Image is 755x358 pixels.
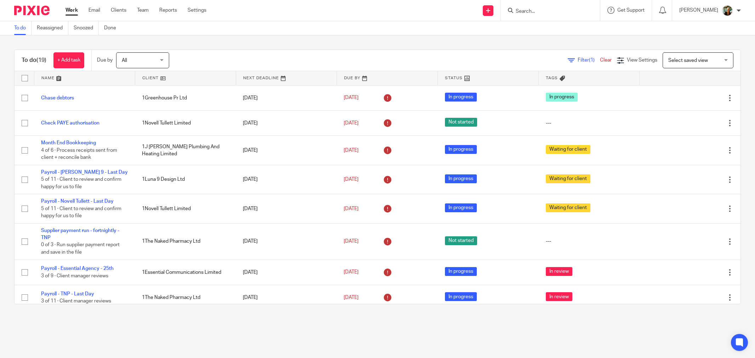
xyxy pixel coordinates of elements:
span: (19) [36,57,46,63]
span: In review [546,267,572,276]
span: In progress [445,292,477,301]
div: --- [546,238,633,245]
a: Reassigned [37,21,68,35]
span: [DATE] [344,239,359,244]
td: 1Novell Tullett Limited [135,194,236,223]
a: Clear [600,58,612,63]
span: Select saved view [668,58,708,63]
td: [DATE] [236,194,337,223]
a: Email [88,7,100,14]
a: Work [65,7,78,14]
td: 1Essential Communications Limited [135,260,236,285]
img: Pixie [14,6,50,15]
a: Payroll - Novell Tullett - Last Day [41,199,114,204]
h1: To do [22,57,46,64]
span: Waiting for client [546,174,590,183]
span: In progress [445,145,477,154]
a: Check PAYE authorisation [41,121,99,126]
a: + Add task [53,52,84,68]
a: Clients [111,7,126,14]
td: [DATE] [236,223,337,260]
span: [DATE] [344,270,359,275]
a: Payroll - TNP - Last Day [41,291,94,296]
td: [DATE] [236,85,337,110]
a: Supplier payment run - fortnightly - TNP [41,228,119,240]
span: Waiting for client [546,145,590,154]
span: All [122,58,127,63]
a: Done [104,21,121,35]
a: Month End Bookkeeping [41,140,96,145]
img: Photo2.jpg [722,5,733,16]
td: 1Novell Tullett Limited [135,110,236,135]
span: Not started [445,118,477,127]
span: 5 of 11 · Client to review and confirm happy for us to file [41,177,121,189]
span: In progress [445,267,477,276]
td: 1The Naked Pharmacy Ltd [135,285,236,310]
a: Settings [188,7,206,14]
span: [DATE] [344,96,359,100]
span: Filter [578,58,600,63]
a: Payroll - Essential Agency - 25th [41,266,114,271]
span: 3 of 11 · Client manager reviews [41,299,111,304]
span: [DATE] [344,177,359,182]
span: 5 of 11 · Client to review and confirm happy for us to file [41,206,121,219]
span: [DATE] [344,295,359,300]
td: 1J [PERSON_NAME] Plumbing And Heating Limited [135,136,236,165]
span: In progress [546,93,578,102]
a: Team [137,7,149,14]
td: [DATE] [236,260,337,285]
span: [DATE] [344,148,359,153]
span: In review [546,292,572,301]
input: Search [515,8,579,15]
td: [DATE] [236,136,337,165]
a: To do [14,21,32,35]
p: Due by [97,57,113,64]
td: 1Greenhouse Pr Ltd [135,85,236,110]
td: [DATE] [236,285,337,310]
span: [DATE] [344,206,359,211]
a: Chase debtors [41,96,74,100]
td: [DATE] [236,110,337,135]
a: Payroll - [PERSON_NAME] 9 - Last Day [41,170,128,175]
td: 1The Naked Pharmacy Ltd [135,223,236,260]
span: Waiting for client [546,203,590,212]
span: [DATE] [344,121,359,126]
a: Snoozed [74,21,99,35]
span: 0 of 3 · Run supplier payment report and save in the file [41,243,120,255]
span: In progress [445,203,477,212]
span: Get Support [617,8,645,13]
td: [DATE] [236,165,337,194]
span: In progress [445,93,477,102]
div: --- [546,120,633,127]
a: Reports [159,7,177,14]
span: Tags [546,76,558,80]
td: 1Luna 9 Design Ltd [135,165,236,194]
span: (1) [589,58,595,63]
span: In progress [445,174,477,183]
p: [PERSON_NAME] [679,7,718,14]
span: Not started [445,236,477,245]
span: 4 of 6 · Process receipts sent from client + reconcile bank [41,148,117,160]
span: View Settings [627,58,657,63]
span: 3 of 9 · Client manager reviews [41,273,108,278]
